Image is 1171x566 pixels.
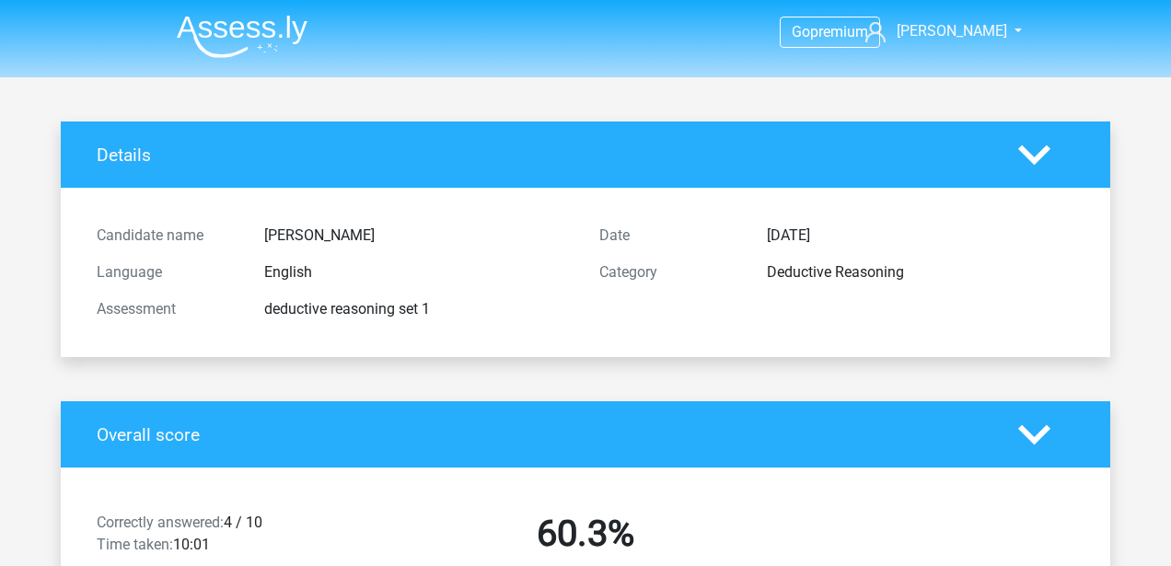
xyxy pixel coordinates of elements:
[97,514,224,531] span: Correctly answered:
[753,225,1088,247] div: [DATE]
[177,15,307,58] img: Assessly
[753,261,1088,283] div: Deductive Reasoning
[250,298,585,320] div: deductive reasoning set 1
[83,298,250,320] div: Assessment
[897,22,1007,40] span: [PERSON_NAME]
[348,512,823,556] h2: 60.3%
[97,536,173,553] span: Time taken:
[83,261,250,283] div: Language
[97,424,991,445] h4: Overall score
[83,225,250,247] div: Candidate name
[97,144,991,166] h4: Details
[792,23,810,40] span: Go
[585,261,753,283] div: Category
[781,19,879,44] a: Gopremium
[858,20,1009,42] a: [PERSON_NAME]
[83,512,334,563] div: 4 / 10 10:01
[585,225,753,247] div: Date
[250,225,585,247] div: [PERSON_NAME]
[810,23,868,40] span: premium
[250,261,585,283] div: English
